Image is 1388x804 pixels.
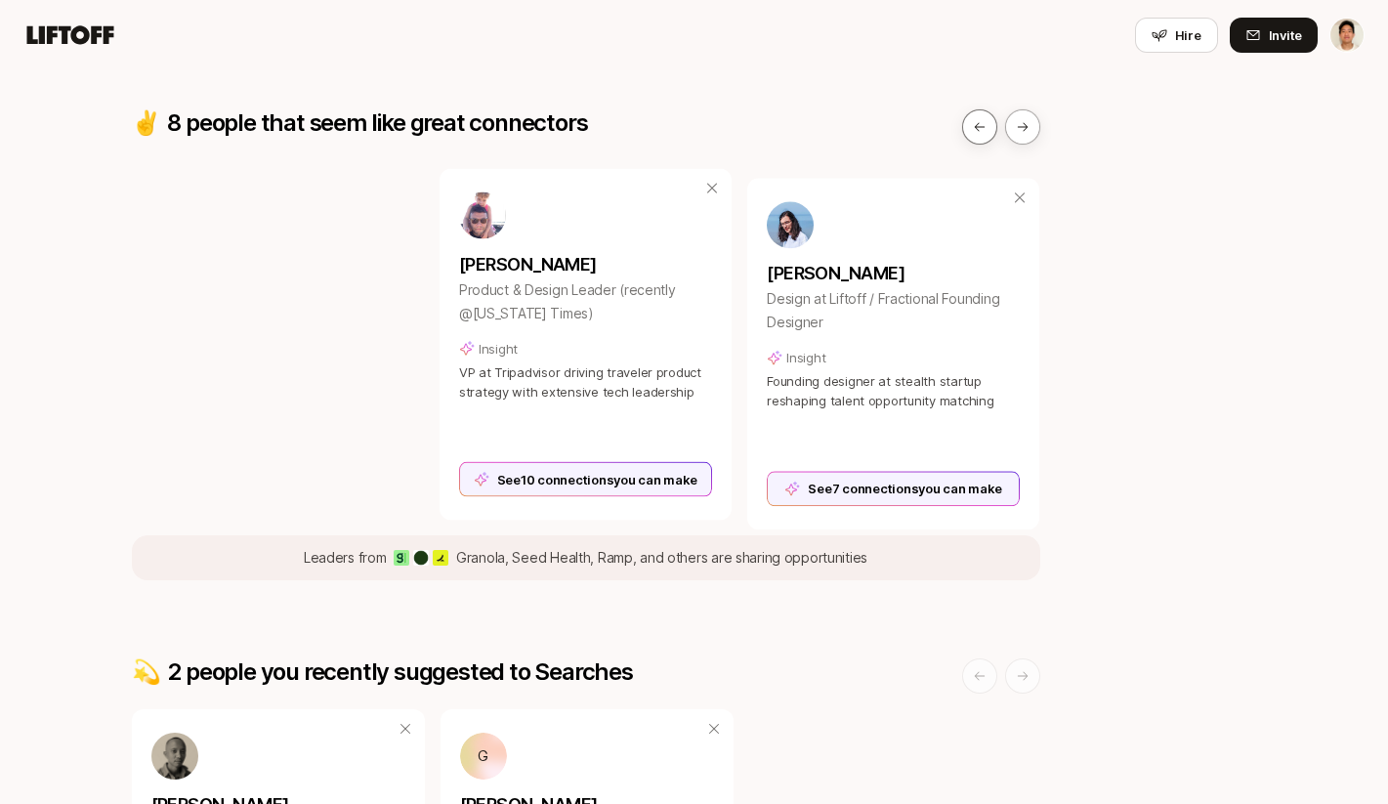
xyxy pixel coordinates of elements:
[459,251,712,278] p: [PERSON_NAME]
[413,550,429,566] img: Seed Health
[132,109,160,137] p: ✌️
[167,658,632,686] p: 2 people you recently suggested to Searches
[767,371,1020,410] p: Founding designer at stealth startup reshaping talent opportunity matching
[167,109,587,137] p: 8 people that seem like great connectors
[1330,19,1364,52] img: Jeremy Chen
[459,192,506,239] img: ACg8ocInyrGrb4MC9uz50sf4oDbeg82BTXgt_Vgd6-yBkTRc-xTs8ygV=s160-c
[786,348,825,367] p: Insight
[767,260,1020,287] p: [PERSON_NAME]
[304,546,867,570] p: Leaders from Granola, Seed Health, Ramp , and others are sharing opportunities
[433,550,448,566] img: Ramp
[479,339,518,359] p: Insight
[478,744,488,768] p: G
[459,362,712,402] p: VP at Tripadvisor driving traveler product strategy with extensive tech leadership
[767,287,1020,334] p: Design at Liftoff / Fractional Founding Designer
[151,733,198,780] img: b45d4615_266c_4b6c_bcce_367f2b2cc425.jpg
[1269,25,1302,45] span: Invite
[1175,25,1201,45] span: Hire
[132,658,160,686] p: 💫
[459,278,712,325] p: Product & Design Leader (recently @[US_STATE] Times)
[394,550,409,566] img: Granola
[1329,18,1365,53] button: Jeremy Chen
[1230,18,1318,53] button: Invite
[1135,18,1218,53] button: Hire
[767,201,814,248] img: 3b21b1e9_db0a_4655_a67f_ab9b1489a185.jpg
